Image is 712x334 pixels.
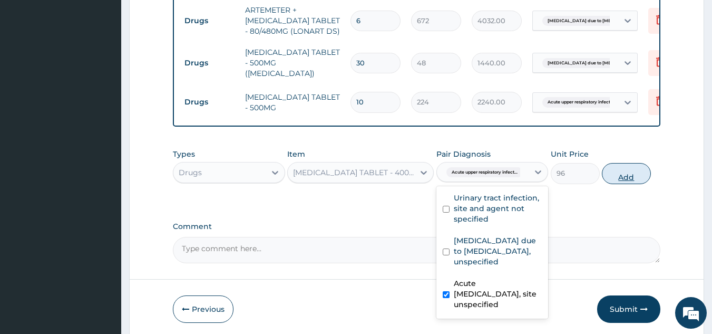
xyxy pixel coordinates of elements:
[173,150,195,159] label: Types
[454,235,542,267] label: [MEDICAL_DATA] due to [MEDICAL_DATA], unspecified
[240,87,345,118] td: [MEDICAL_DATA] TABLET - 500MG
[542,58,659,69] span: [MEDICAL_DATA] due to [MEDICAL_DATA] falc...
[179,11,240,31] td: Drugs
[19,53,43,79] img: d_794563401_company_1708531726252_794563401
[436,149,491,159] label: Pair Diagnosis
[55,59,177,73] div: Chat with us now
[551,149,589,159] label: Unit Price
[61,100,145,206] span: We're online!
[173,295,233,323] button: Previous
[287,149,305,159] label: Item
[173,5,198,31] div: Minimize live chat window
[454,193,542,224] label: Urinary tract infection, site and agent not specified
[454,278,542,310] label: Acute [MEDICAL_DATA], site unspecified
[179,53,240,73] td: Drugs
[293,167,415,178] div: [MEDICAL_DATA] TABLET - 400MG
[542,16,659,26] span: [MEDICAL_DATA] due to [MEDICAL_DATA] falc...
[5,222,201,259] textarea: Type your message and hit 'Enter'
[240,42,345,84] td: [MEDICAL_DATA] TABLET - 500MG ([MEDICAL_DATA])
[542,97,619,108] span: Acute upper respiratory infect...
[446,167,523,178] span: Acute upper respiratory infect...
[173,222,661,231] label: Comment
[602,163,651,184] button: Add
[179,167,202,178] div: Drugs
[179,92,240,112] td: Drugs
[597,295,660,323] button: Submit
